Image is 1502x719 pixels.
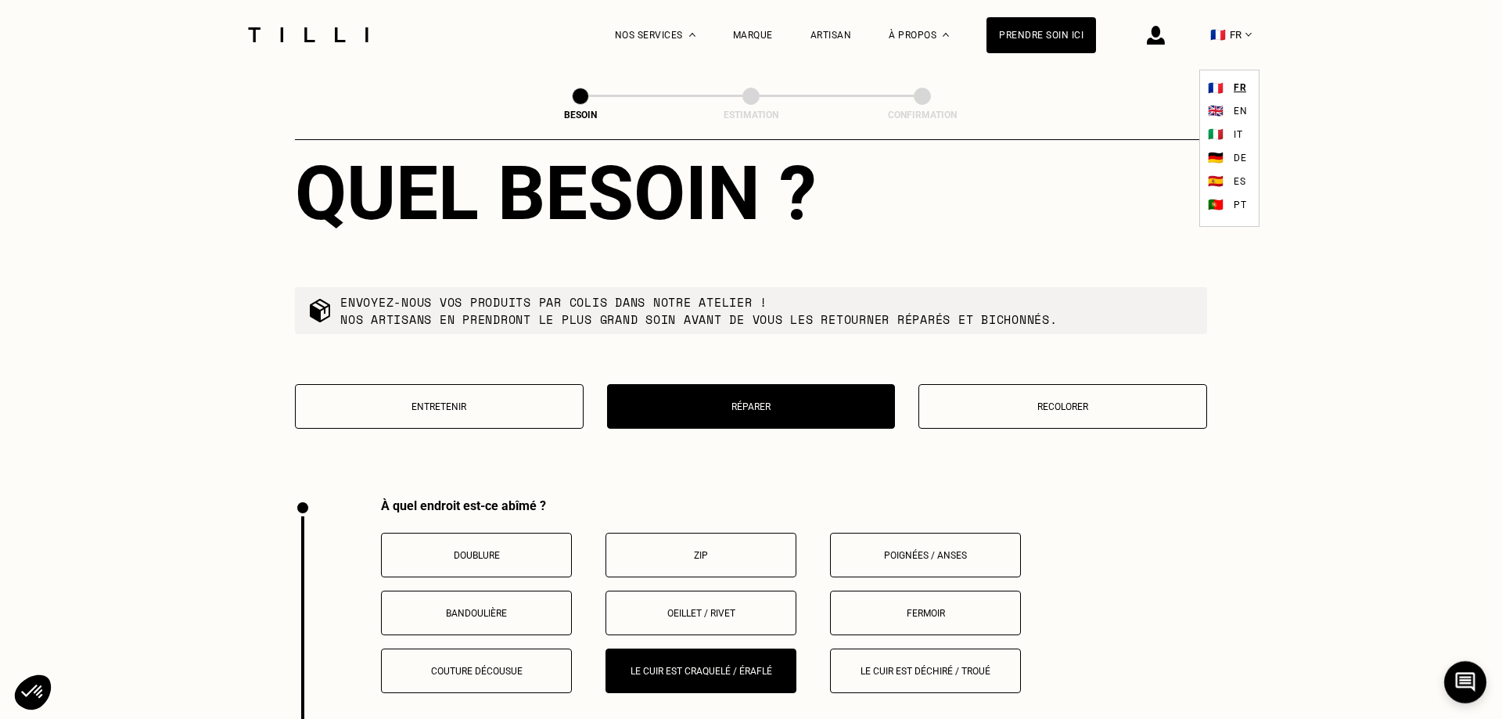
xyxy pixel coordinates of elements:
[1234,153,1246,164] span: DE
[839,608,1012,619] p: Fermoir
[614,608,788,619] p: Oeillet / rivet
[614,550,788,561] p: Zip
[381,533,572,577] button: Doublure
[733,30,773,41] a: Marque
[1234,176,1245,187] span: ES
[605,591,796,635] button: Oeillet / rivet
[1208,103,1224,118] span: 🇬🇧
[1208,197,1224,212] span: 🇵🇹
[1230,101,1251,120] a: EN
[1234,200,1246,210] span: PT
[927,401,1198,412] p: Recolorer
[1208,174,1224,189] span: 🇪🇸
[607,384,896,429] button: Réparer
[1234,106,1247,117] span: EN
[340,293,1058,328] p: Envoyez-nous vos produits par colis dans notre atelier ! Nos artisans en prendront le plus grand ...
[605,649,796,693] button: Le cuir est craquelé / éraflé
[605,533,796,577] button: Zip
[304,401,575,412] p: Entretenir
[1234,129,1242,140] span: IT
[381,591,572,635] button: Bandoulière
[1230,124,1246,144] a: IT
[830,649,1021,693] button: Le cuir est déchiré / troué
[673,110,829,120] div: Estimation
[1210,27,1226,42] span: 🇫🇷
[616,401,887,412] p: Réparer
[295,384,584,429] button: Entretenir
[1147,26,1165,45] img: icône connexion
[689,33,695,37] img: Menu déroulant
[390,608,563,619] p: Bandoulière
[830,591,1021,635] button: Fermoir
[986,17,1096,53] a: Prendre soin ici
[295,149,1207,237] div: Quel besoin ?
[918,384,1207,429] button: Recolorer
[839,550,1012,561] p: Poignées / anses
[1208,150,1224,165] span: 🇩🇪
[307,298,332,323] img: commande colis
[1208,127,1224,142] span: 🇮🇹
[390,666,563,677] p: Couture décousue
[844,110,1001,120] div: Confirmation
[390,550,563,561] p: Doublure
[381,498,1207,513] div: À quel endroit est-ce abîmé ?
[502,110,659,120] div: Besoin
[381,649,572,693] button: Couture décousue
[943,33,949,37] img: Menu déroulant à propos
[1234,78,1246,97] a: FR
[810,30,852,41] a: Artisan
[830,533,1021,577] button: Poignées / anses
[839,666,1012,677] p: Le cuir est déchiré / troué
[1230,195,1250,214] a: PT
[614,666,788,677] p: Le cuir est craquelé / éraflé
[1230,148,1250,167] a: DE
[243,27,374,42] img: Logo du service de couturière Tilli
[1230,171,1249,191] a: ES
[1208,81,1224,95] span: 🇫🇷
[1245,33,1252,37] img: menu déroulant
